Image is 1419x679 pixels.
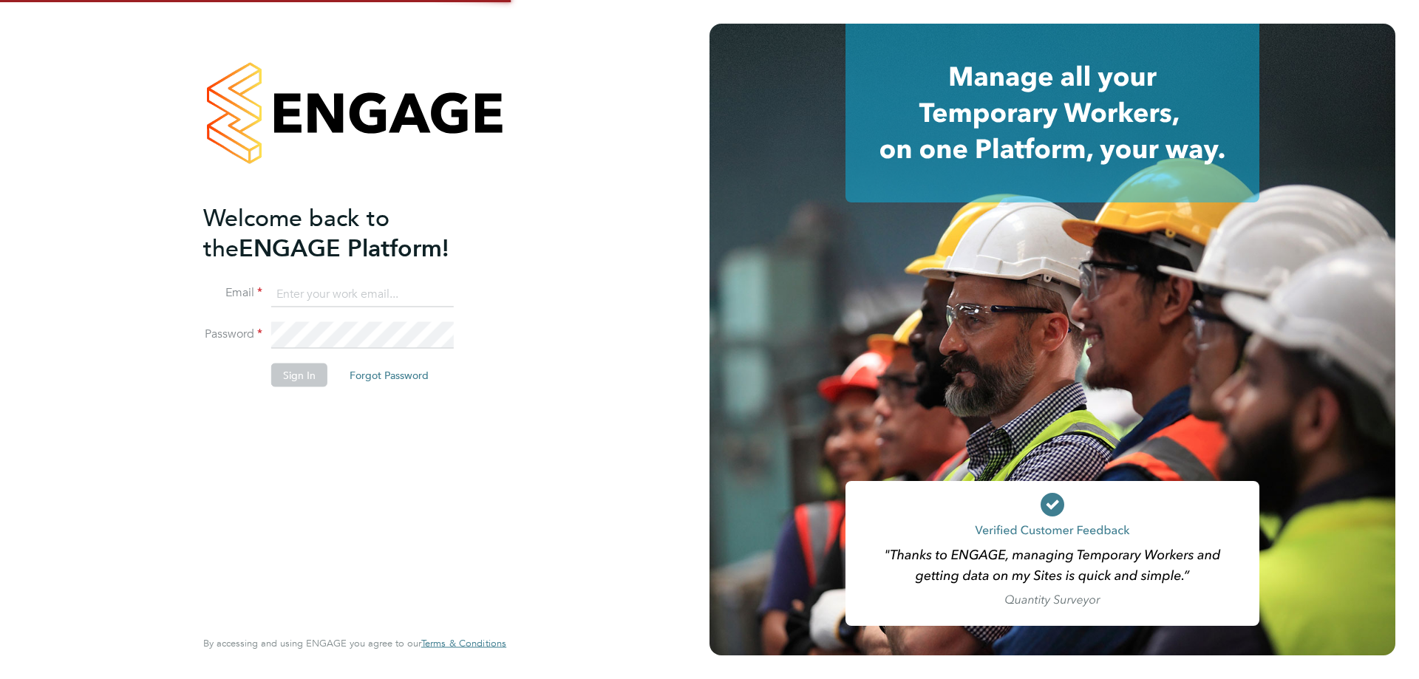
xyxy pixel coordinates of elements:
button: Forgot Password [338,364,440,387]
label: Password [203,327,262,342]
span: By accessing and using ENGAGE you agree to our [203,637,506,649]
button: Sign In [271,364,327,387]
input: Enter your work email... [271,281,454,307]
span: Welcome back to the [203,203,389,262]
a: Terms & Conditions [421,638,506,649]
h2: ENGAGE Platform! [203,202,491,263]
label: Email [203,285,262,301]
span: Terms & Conditions [421,637,506,649]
